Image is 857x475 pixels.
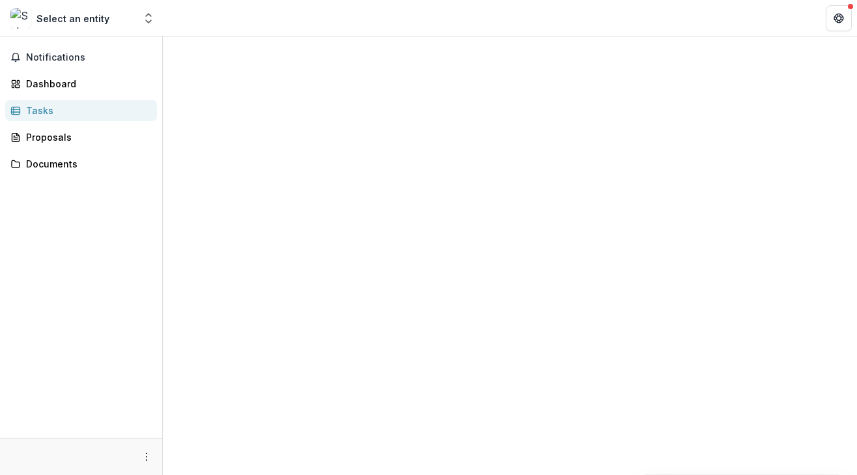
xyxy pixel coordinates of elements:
span: Notifications [26,52,152,63]
a: Documents [5,153,157,175]
a: Proposals [5,126,157,148]
a: Dashboard [5,73,157,94]
button: More [139,449,154,465]
div: Proposals [26,130,147,144]
div: Select an entity [36,12,109,25]
img: Select an entity [10,8,31,29]
a: Tasks [5,100,157,121]
div: Tasks [26,104,147,117]
button: Notifications [5,47,157,68]
button: Get Help [826,5,852,31]
button: Open entity switcher [139,5,158,31]
div: Documents [26,157,147,171]
div: Dashboard [26,77,147,91]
